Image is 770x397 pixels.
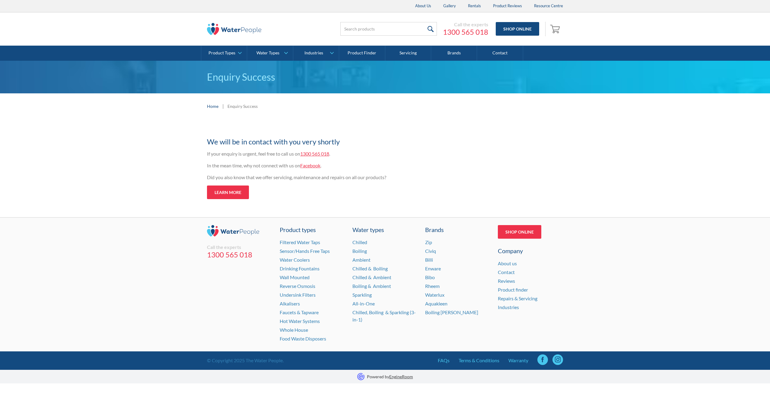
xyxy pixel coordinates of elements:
img: The Water People [207,23,261,35]
a: Zip [425,239,432,245]
a: Industries [293,46,339,61]
a: Open empty cart [549,22,563,36]
a: About us [498,260,517,266]
input: Search products [340,22,437,36]
a: Water types [352,225,418,234]
a: Aquakleen [425,301,447,306]
a: Product types [280,225,345,234]
a: Billi [425,257,433,263]
a: FAQs [438,357,450,364]
a: Facebook [300,163,320,168]
h1: Thank you for your enquiry [207,125,442,133]
a: Boiling [PERSON_NAME] [425,309,478,315]
div: Industries [304,50,323,56]
a: Whole House [280,327,308,333]
a: Chilled, Boiling & Sparkling (3-in-1) [352,309,416,322]
a: Alkalisers [280,301,300,306]
a: Waterlux [425,292,444,298]
a: Product finder [498,287,528,292]
a: Shop Online [496,22,539,36]
p: Enquiry Success [207,70,563,84]
a: Brands [431,46,477,61]
p: If your enquiry is urgent, feel free to call us on . [207,150,442,157]
a: Undersink Filters [280,292,316,298]
img: shopping cart [550,24,562,34]
div: Call the experts [207,244,272,250]
div: © Copyright 2025 The Water People. [207,357,284,364]
a: Water Types [247,46,293,61]
div: Enquiry Success [227,103,258,109]
a: Repairs & Servicing [498,295,537,301]
a: Chilled [352,239,367,245]
a: Filtered Water Taps [280,239,320,245]
a: Enware [425,266,441,271]
a: EngineRoom [389,374,413,379]
a: Ambient [352,257,371,263]
a: Contact [477,46,523,61]
a: Bibo [425,274,435,280]
a: Shop Online [498,225,541,239]
a: Servicing [385,46,431,61]
div: Brands [425,225,490,234]
a: Terms & Conditions [459,357,499,364]
p: Powered by [367,373,413,380]
a: Faucets & Tapware [280,309,319,315]
div: Company [498,246,563,255]
a: 1300 565 018 [207,250,272,259]
a: Boiling & Ambient [352,283,391,289]
div: Product Types [208,50,235,56]
a: Sensor/Hands Free Taps [280,248,330,254]
a: Product Finder [339,46,385,61]
h2: We will be in contact with you very shortly [207,136,442,147]
a: Drinking Fountains [280,266,320,271]
a: Industries [498,304,519,310]
div: Call the experts [443,21,488,27]
a: Food Waste Disposers [280,336,326,341]
a: Home [207,103,218,109]
a: 1300 565 018 [300,151,329,157]
a: Learn more [207,186,249,199]
a: Contact [498,269,515,275]
a: Chilled & Ambient [352,274,391,280]
a: All-in-One [352,301,375,306]
div: | [221,102,224,110]
div: Water Types [256,50,279,56]
a: Sparkling [352,292,372,298]
a: Civiq [425,248,436,254]
a: Water Coolers [280,257,310,263]
a: Boiling [352,248,367,254]
a: Reverse Osmosis [280,283,315,289]
p: Did you also know that we offer servicing, maintenance and repairs on all our products? [207,174,442,181]
a: 1300 565 018 [443,27,488,37]
a: Wall Mounted [280,274,310,280]
a: Product Types [201,46,247,61]
a: Hot Water Systems [280,318,320,324]
a: Reviews [498,278,515,284]
a: Warranty [508,357,528,364]
a: Rheem [425,283,440,289]
p: In the mean time, why not connect with us on . [207,162,442,169]
a: Chilled & Boiling [352,266,388,271]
